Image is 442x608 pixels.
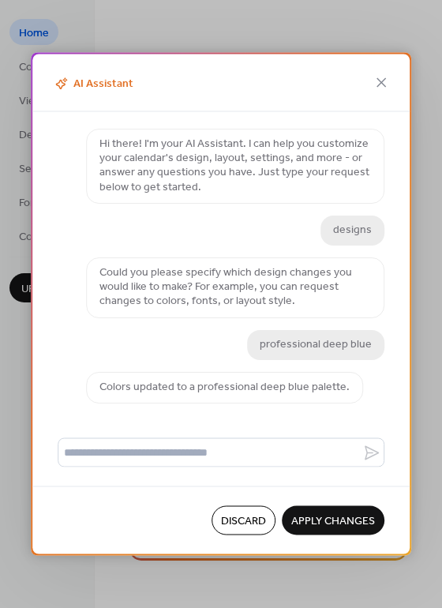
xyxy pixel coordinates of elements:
[58,131,77,150] img: chat-logo.svg
[260,338,372,352] p: professional deep blue
[58,373,77,392] img: chat-logo.svg
[333,223,372,238] p: designs
[291,513,375,530] span: Apply Changes
[51,75,133,93] span: AI Assistant
[58,259,77,278] img: chat-logo.svg
[99,137,371,195] p: Hi there! I'm your AI Assistant. I can help you customize your calendar's design, layout, setting...
[282,506,384,535] button: Apply Changes
[221,513,266,530] span: Discard
[99,381,350,395] p: Colors updated to a professional deep blue palette.
[99,266,371,310] p: Could you please specify which design changes you would like to make? For example, you can reques...
[212,506,275,535] button: Discard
